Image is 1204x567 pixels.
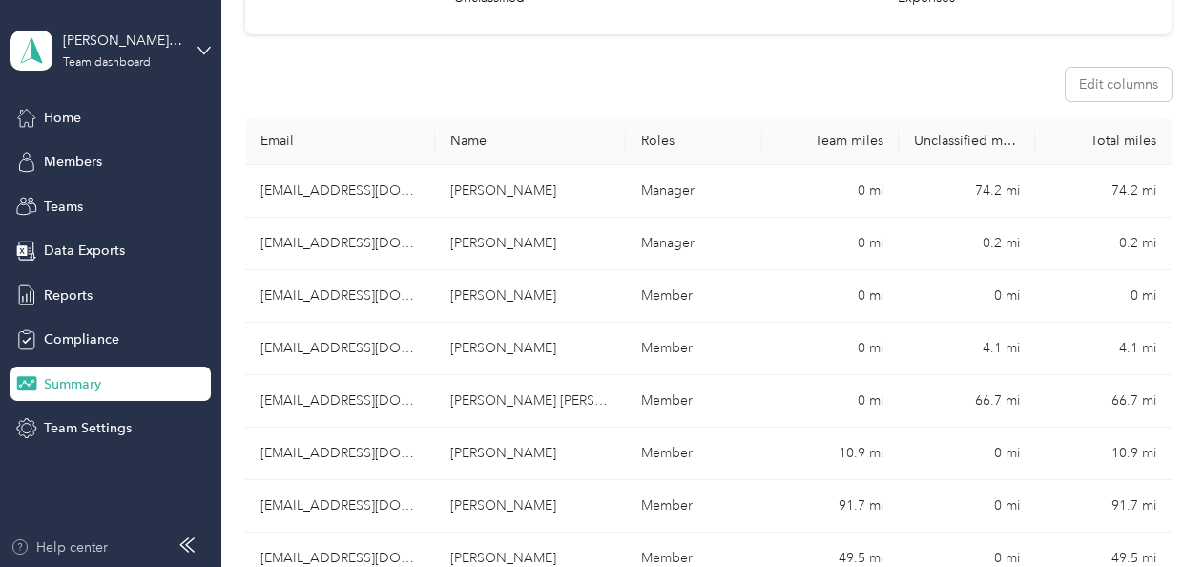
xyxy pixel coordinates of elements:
td: 0 mi [1035,270,1172,323]
td: Michael M. Aleksa [435,270,626,323]
td: Jesse E. Jorich [435,480,626,533]
td: jjorich@corefoodservice.com [245,480,436,533]
td: 0 mi [762,323,899,375]
span: Reports [44,285,93,305]
span: Team Settings [44,418,132,438]
td: 0 mi [899,428,1035,480]
th: Name [435,117,626,165]
td: mashapiro@corefoodservice.com [245,218,436,270]
td: 0.2 mi [899,218,1035,270]
td: 91.7 mi [1035,480,1172,533]
td: dcochran@corefoodservice.com [245,165,436,218]
td: Degn J. Bowman [435,375,626,428]
td: maleksa@corefoodservice.com [245,270,436,323]
td: Member [626,480,762,533]
th: Unclassified miles [899,117,1035,165]
span: Teams [44,197,83,217]
td: 0.2 mi [1035,218,1172,270]
th: Roles [626,117,762,165]
td: 74.2 mi [1035,165,1172,218]
td: Member [626,375,762,428]
span: Compliance [44,329,119,349]
button: Help center [10,537,108,557]
td: 0 mi [899,270,1035,323]
td: Member [626,323,762,375]
td: Manager [626,218,762,270]
td: 0 mi [899,480,1035,533]
td: dxbowman5@corefoodservice.com [245,375,436,428]
th: Team miles [762,117,899,165]
td: 66.7 mi [899,375,1035,428]
td: Manager [626,165,762,218]
td: 0 mi [762,270,899,323]
td: 10.9 mi [1035,428,1172,480]
td: 66.7 mi [1035,375,1172,428]
td: 0 mi [762,165,899,218]
button: Edit columns [1066,68,1172,101]
td: 74.2 mi [899,165,1035,218]
td: Member [626,428,762,480]
td: 4.1 mi [899,323,1035,375]
td: 0 mi [762,218,899,270]
td: jrchapman@corefoodservice.com [245,428,436,480]
iframe: Everlance-gr Chat Button Frame [1097,460,1204,567]
td: abassford@corefoodservice.com [245,323,436,375]
td: Member [626,270,762,323]
td: Marc A. Shapiro [435,218,626,270]
td: John R. Chapman [435,428,626,480]
span: Home [44,108,81,128]
td: David J. Cochran [435,165,626,218]
td: 10.9 mi [762,428,899,480]
td: 0 mi [762,375,899,428]
td: 91.7 mi [762,480,899,533]
span: Data Exports [44,241,125,261]
span: Summary [44,374,101,394]
th: Total miles [1035,117,1172,165]
div: [PERSON_NAME] team [63,31,182,51]
td: 4.1 mi [1035,323,1172,375]
span: Members [44,152,102,172]
th: Email [245,117,436,165]
td: Andrew Bassford [435,323,626,375]
div: Team dashboard [63,57,151,69]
